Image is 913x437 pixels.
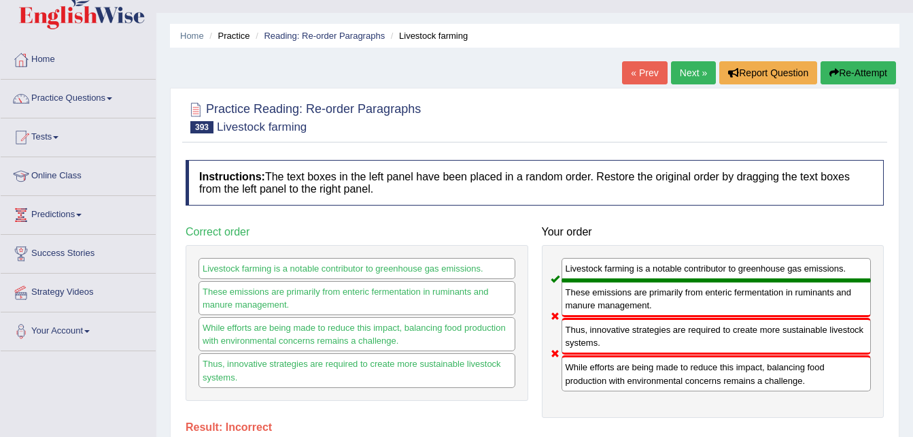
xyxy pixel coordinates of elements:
[1,41,156,75] a: Home
[387,29,468,42] li: Livestock farming
[1,235,156,269] a: Success Stories
[1,312,156,346] a: Your Account
[186,421,884,434] h4: Result:
[199,353,515,387] div: Thus, innovative strategies are required to create more sustainable livestock systems.
[821,61,896,84] button: Re-Attempt
[1,118,156,152] a: Tests
[264,31,385,41] a: Reading: Re-order Paragraphs
[180,31,204,41] a: Home
[199,317,515,351] div: While efforts are being made to reduce this impact, balancing food production with environmental ...
[199,171,265,182] b: Instructions:
[542,226,884,238] h4: Your order
[1,157,156,191] a: Online Class
[671,61,716,84] a: Next »
[719,61,817,84] button: Report Question
[186,99,421,133] h2: Practice Reading: Re-order Paragraphs
[622,61,667,84] a: « Prev
[186,160,884,206] h4: The text boxes in the left panel have been placed in a random order. Restore the original order b...
[186,226,528,238] h4: Correct order
[562,280,872,317] div: These emissions are primarily from enteric fermentation in ruminants and manure management.
[1,274,156,308] a: Strategy Videos
[562,355,872,391] div: While efforts are being made to reduce this impact, balancing food production with environmental ...
[199,258,515,279] div: Livestock farming is a notable contributor to greenhouse gas emissions.
[190,121,213,133] span: 393
[199,281,515,315] div: These emissions are primarily from enteric fermentation in ruminants and manure management.
[1,196,156,230] a: Predictions
[562,258,872,280] div: Livestock farming is a notable contributor to greenhouse gas emissions.
[1,80,156,114] a: Practice Questions
[206,29,249,42] li: Practice
[217,120,307,133] small: Livestock farming
[562,318,872,355] div: Thus, innovative strategies are required to create more sustainable livestock systems.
